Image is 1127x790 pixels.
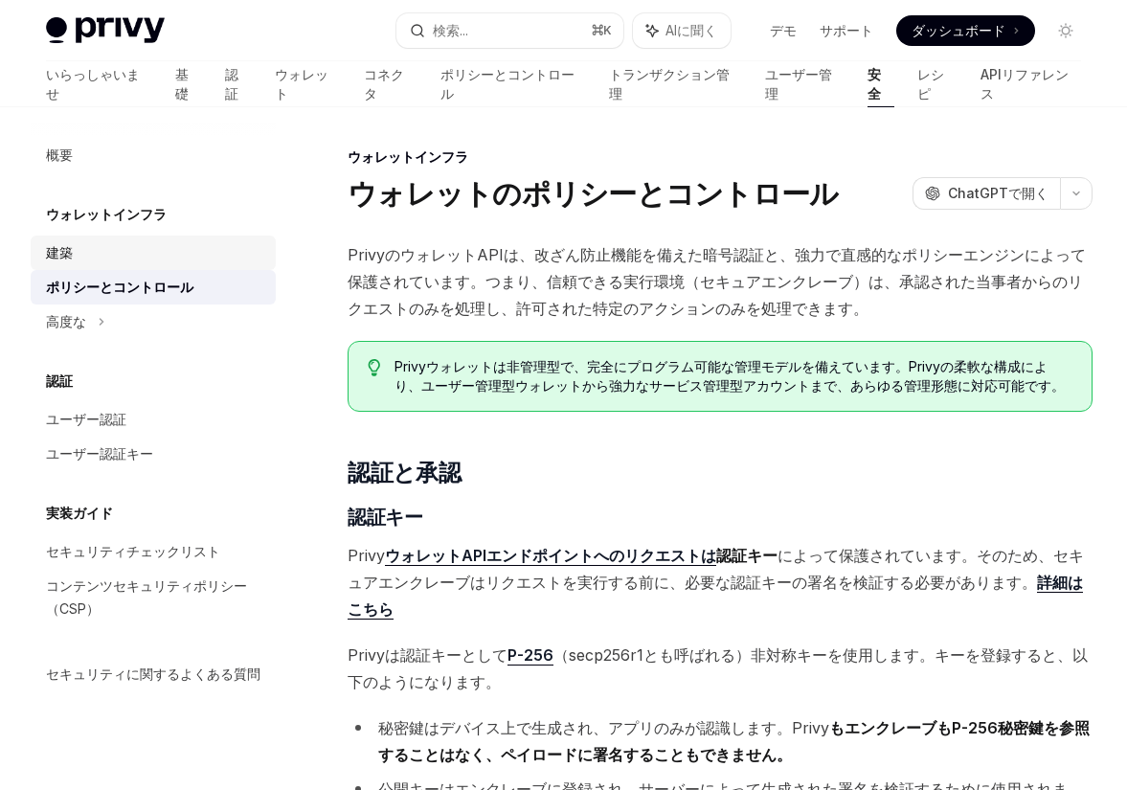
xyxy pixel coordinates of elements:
font: デモ [770,22,797,38]
a: ポリシーとコントロール [31,270,276,305]
a: ユーザー認証キー [31,437,276,471]
a: 概要 [31,138,276,172]
a: いらっしゃいませ [46,61,152,107]
a: ユーザー管理 [765,61,845,107]
font: セキュリティに関するよくある質問 [46,666,260,682]
font: 秘密鍵はデバイス上で生成され、アプリのみが認識します。Privy [378,718,829,737]
font: Privyは認証キーとして [348,645,507,665]
font: AIに聞く [665,22,717,38]
font: ウォレット [275,66,328,102]
font: ユーザー認証 [46,411,126,427]
font: セキュリティチェックリスト [46,543,220,559]
font: K [603,23,612,37]
a: ウォレットAPIエンドポイントへのリクエストは [385,546,716,566]
font: ユーザー認証キー [46,445,153,462]
a: ウォレット [275,61,341,107]
a: サポート [820,21,873,40]
font: 建築 [46,244,73,260]
a: セキュリティチェックリスト [31,534,276,569]
a: ユーザー認証 [31,402,276,437]
font: P-256 [507,645,553,665]
font: 認証 [46,372,73,389]
font: 認証 [225,66,238,102]
font: 安全 [868,66,881,102]
button: AIに聞く [633,13,731,48]
font: 認証キー [348,506,422,529]
a: セキュリティに関するよくある質問 [31,657,276,691]
a: APIリファレンス [980,61,1081,107]
a: デモ [770,21,797,40]
font: 実装ガイド [46,505,113,521]
font: ウォレットのポリシーとコントロール [348,176,838,211]
font: ウォレットインフラ [46,206,167,222]
font: 認証キー [716,546,778,565]
a: 認証 [225,61,252,107]
font: ウォレットAPIエンドポイントへのリクエストは [385,546,716,565]
button: ダークモードを切り替える [1050,15,1081,46]
font: ウォレットインフラ [348,148,468,165]
font: ダッシュボード [912,22,1005,38]
font: ポリシーとコントロール [46,279,193,295]
font: 検索... [433,22,468,38]
a: ポリシーとコントロール [440,61,587,107]
font: ChatGPTで開く [948,185,1048,201]
a: 建築 [31,236,276,270]
font: PrivyのウォレットAPIは、改ざん防止機能を備えた暗号認証と、強力で直感的なポリシーエンジンによって保護されています。つまり、信頼できる実行環境（セキュアエンクレーブ）は、承認された当事者か... [348,245,1086,318]
font: ポリシーとコントロール [440,66,575,102]
a: ダッシュボード [896,15,1035,46]
a: 安全 [868,61,894,107]
font: コンテンツセキュリティポリシー（CSP） [46,577,247,617]
font: Privyウォレットは非管理型で、完全にプログラム可能な管理モデルを備えています。Privyの柔軟な構成により、ユーザー管理型ウォレットから強力なサービス管理型アカウントまで、あらゆる管理形態に... [394,358,1065,394]
font: レシピ [917,66,944,102]
font: 基礎 [175,66,189,102]
a: P-256 [507,645,553,666]
font: 概要 [46,147,73,163]
a: 基礎 [175,61,202,107]
svg: ヒント [368,359,381,376]
a: トランザクション管理 [609,61,742,107]
font: Privy [348,546,385,565]
font: トランザクション管理 [609,66,730,102]
font: （secp256r1とも呼ばれる）非対称キーを使用します。キーを登録すると、以下のようになります。 [348,645,1088,691]
font: APIリファレンス [980,66,1069,102]
a: レシピ [917,61,958,107]
font: ⌘ [592,23,603,37]
font: コネクタ [364,66,404,102]
font: 高度な [46,313,86,329]
button: ChatGPTで開く [913,177,1060,210]
font: によって保護されています [778,546,961,565]
font: いらっしゃいませ [46,66,140,102]
a: コンテンツセキュリティポリシー（CSP） [31,569,276,626]
img: ライトロゴ [46,17,165,44]
button: 検索...⌘K [396,13,624,48]
font: 認証と承認 [348,459,461,486]
font: サポート [820,22,873,38]
font: ユーザー管理 [765,66,832,102]
a: コネクタ [364,61,417,107]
